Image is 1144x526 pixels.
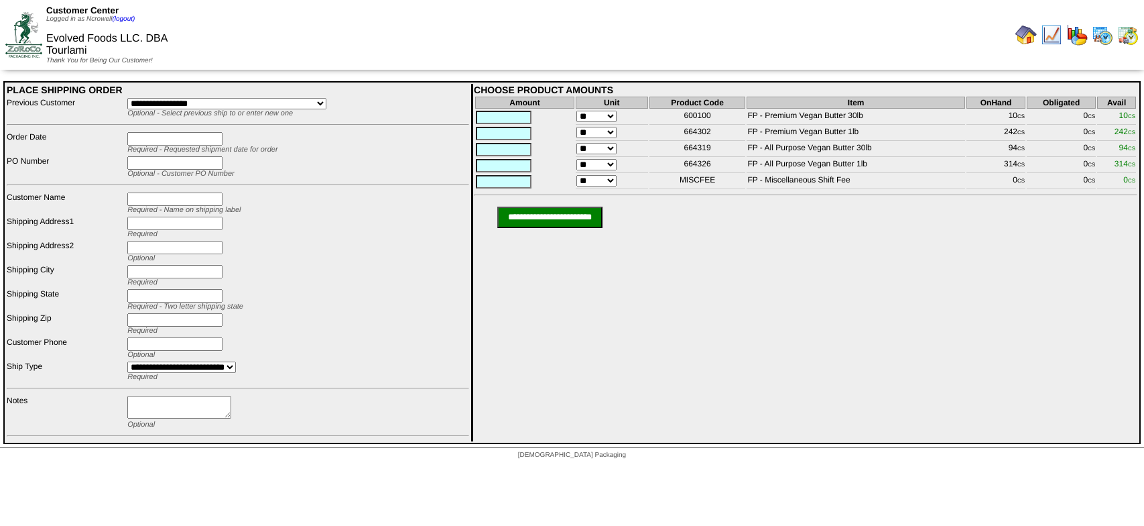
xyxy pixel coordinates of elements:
[1088,162,1095,168] span: CS
[649,174,746,189] td: MISCFEE
[747,97,965,109] th: Item
[1128,113,1135,119] span: CS
[1041,24,1062,46] img: line_graph.gif
[966,158,1025,173] td: 314
[127,327,157,335] span: Required
[1017,113,1025,119] span: CS
[7,85,469,95] div: PLACE SHIPPING ORDER
[127,206,241,214] span: Required - Name on shipping label
[6,216,125,239] td: Shipping Address1
[127,254,155,262] span: Optional
[127,351,155,359] span: Optional
[6,192,125,215] td: Customer Name
[1017,162,1025,168] span: CS
[1128,146,1135,152] span: CS
[1027,142,1096,157] td: 0
[1088,113,1095,119] span: CS
[518,452,626,459] span: [DEMOGRAPHIC_DATA] Packaging
[1027,97,1096,109] th: Obligated
[127,170,235,178] span: Optional - Customer PO Number
[127,109,293,117] span: Optional - Select previous ship to or enter new one
[6,264,125,287] td: Shipping City
[46,33,168,56] span: Evolved Foods LLC. DBA Tourlami
[649,142,746,157] td: 664319
[966,142,1025,157] td: 94
[1088,146,1095,152] span: CS
[649,158,746,173] td: 664326
[1128,178,1135,184] span: CS
[966,97,1025,109] th: OnHand
[966,110,1025,125] td: 10
[1115,159,1135,168] span: 314
[46,15,135,23] span: Logged in as Ncrowell
[1017,178,1025,184] span: CS
[576,97,648,109] th: Unit
[966,174,1025,189] td: 0
[112,15,135,23] a: (logout)
[747,174,965,189] td: FP - Miscellaneous Shift Fee
[1088,129,1095,136] span: CS
[6,337,125,360] td: Customer Phone
[1119,111,1135,120] span: 10
[1119,143,1135,152] span: 94
[1092,24,1113,46] img: calendarprod.gif
[1027,126,1096,141] td: 0
[966,126,1025,141] td: 242
[6,240,125,263] td: Shipping Address2
[5,12,42,57] img: ZoRoCo_Logo(Green%26Foil)%20jpg.webp
[1117,24,1139,46] img: calendarinout.gif
[747,126,965,141] td: FP - Premium Vegan Butter 1lb
[1027,158,1096,173] td: 0
[6,288,125,311] td: Shipping State
[6,97,125,118] td: Previous Customer
[6,131,125,154] td: Order Date
[6,361,125,382] td: Ship Type
[6,395,125,429] td: Notes
[127,278,157,286] span: Required
[46,5,119,15] span: Customer Center
[747,110,965,125] td: FP - Premium Vegan Butter 30lb
[6,156,125,178] td: PO Number
[127,421,155,429] span: Optional
[1017,146,1025,152] span: CS
[475,97,574,109] th: Amount
[747,142,965,157] td: FP - All Purpose Vegan Butter 30lb
[1123,175,1135,185] span: 0
[1027,174,1096,189] td: 0
[46,57,153,64] span: Thank You for Being Our Customer!
[1015,24,1037,46] img: home.gif
[127,230,157,238] span: Required
[649,126,746,141] td: 664302
[1128,162,1135,168] span: CS
[6,313,125,335] td: Shipping Zip
[1097,97,1136,109] th: Avail
[474,85,1137,95] div: CHOOSE PRODUCT AMOUNTS
[1017,129,1025,136] span: CS
[127,303,243,311] span: Required - Two letter shipping state
[1066,24,1088,46] img: graph.gif
[747,158,965,173] td: FP - All Purpose Vegan Butter 1lb
[649,97,746,109] th: Product Code
[127,146,277,154] span: Required - Requested shipment date for order
[1027,110,1096,125] td: 0
[1088,178,1095,184] span: CS
[649,110,746,125] td: 600100
[1128,129,1135,136] span: CS
[1115,127,1135,136] span: 242
[127,373,157,381] span: Required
